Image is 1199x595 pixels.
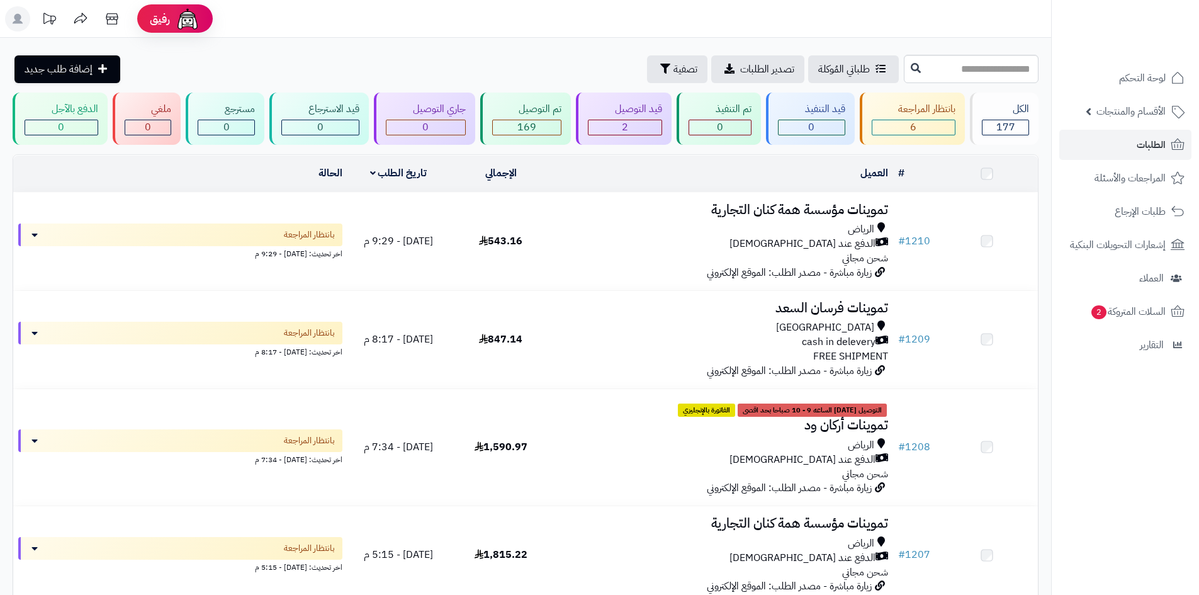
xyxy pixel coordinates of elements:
div: 2 [588,120,661,135]
a: # [898,166,904,181]
a: #1209 [898,332,930,347]
span: الأقسام والمنتجات [1096,103,1166,120]
a: الإجمالي [485,166,517,181]
div: اخر تحديث: [DATE] - 5:15 م [18,560,342,573]
span: الرياض [848,438,874,453]
a: تم التوصيل 169 [478,93,574,145]
span: 0 [145,120,151,135]
span: زيارة مباشرة - مصدر الطلب: الموقع الإلكتروني [707,363,872,378]
span: التوصيل [DATE] الساعه 9 - 10 صباحا بحد اقصى [738,404,887,417]
span: # [898,234,905,249]
span: الدفع عند [DEMOGRAPHIC_DATA] [729,551,875,565]
div: قيد الاسترجاع [281,102,359,116]
div: 0 [386,120,465,135]
div: مسترجع [198,102,255,116]
div: الدفع بالآجل [25,102,98,116]
a: إشعارات التحويلات البنكية [1059,230,1191,260]
a: المراجعات والأسئلة [1059,163,1191,193]
h3: تموينات فرسان السعد [557,301,888,315]
a: العميل [860,166,888,181]
a: قيد التنفيذ 0 [763,93,857,145]
span: الرياض [848,536,874,551]
a: #1208 [898,439,930,455]
span: 6 [910,120,916,135]
a: طلبات الإرجاع [1059,196,1191,227]
div: 0 [282,120,359,135]
span: 0 [223,120,230,135]
a: تاريخ الطلب [370,166,427,181]
a: ملغي 0 [110,93,184,145]
div: 0 [125,120,171,135]
span: بانتظار المراجعة [284,229,335,241]
a: الحالة [318,166,342,181]
div: تم التنفيذ [689,102,751,116]
span: [DATE] - 9:29 م [364,234,433,249]
div: اخر تحديث: [DATE] - 7:34 م [18,452,342,465]
div: 0 [198,120,254,135]
span: [DATE] - 7:34 م [364,439,433,455]
span: لوحة التحكم [1119,69,1166,87]
span: إضافة طلب جديد [25,62,93,77]
a: قيد التوصيل 2 [573,93,674,145]
span: شحن مجاني [842,251,888,266]
span: زيارة مباشرة - مصدر الطلب: الموقع الإلكتروني [707,480,872,496]
div: اخر تحديث: [DATE] - 8:17 م [18,344,342,358]
a: تصدير الطلبات [711,55,804,83]
span: طلبات الإرجاع [1115,203,1166,220]
span: الدفع عند [DEMOGRAPHIC_DATA] [729,453,875,467]
span: 169 [517,120,536,135]
span: شحن مجاني [842,565,888,580]
span: بانتظار المراجعة [284,434,335,447]
span: الطلبات [1137,136,1166,154]
span: 177 [996,120,1015,135]
span: 0 [317,120,324,135]
a: الكل177 [967,93,1041,145]
div: 0 [779,120,845,135]
h3: تموينات مؤسسة همة كنان التجارية [557,203,888,217]
span: السلات المتروكة [1090,303,1166,320]
span: [GEOGRAPHIC_DATA] [776,320,874,335]
span: # [898,332,905,347]
div: اخر تحديث: [DATE] - 9:29 م [18,246,342,259]
div: 169 [493,120,561,135]
span: 2 [622,120,628,135]
div: تم التوصيل [492,102,562,116]
span: العملاء [1139,269,1164,287]
span: 1,590.97 [475,439,527,455]
img: ai-face.png [175,6,200,31]
span: بانتظار المراجعة [284,542,335,555]
span: بانتظار المراجعة [284,327,335,339]
span: التقارير [1140,336,1164,354]
span: زيارة مباشرة - مصدر الطلب: الموقع الإلكتروني [707,265,872,280]
div: 6 [872,120,955,135]
a: السلات المتروكة2 [1059,297,1191,327]
h3: تموينات مؤسسة همة كنان التجارية [557,516,888,531]
span: زيارة مباشرة - مصدر الطلب: الموقع الإلكتروني [707,579,872,594]
div: 0 [25,120,98,135]
img: logo-2.png [1113,35,1187,62]
a: #1207 [898,547,930,562]
span: 1,815.22 [475,547,527,562]
div: ملغي [125,102,172,116]
a: مسترجع 0 [183,93,267,145]
a: الطلبات [1059,130,1191,160]
span: cash in delevery [802,335,875,349]
a: إضافة طلب جديد [14,55,120,83]
div: 0 [689,120,751,135]
span: 0 [58,120,64,135]
a: بانتظار المراجعة 6 [857,93,968,145]
span: تصفية [673,62,697,77]
a: الدفع بالآجل 0 [10,93,110,145]
div: قيد التوصيل [588,102,662,116]
div: جاري التوصيل [386,102,466,116]
button: تصفية [647,55,707,83]
a: جاري التوصيل 0 [371,93,478,145]
span: الدفع عند [DEMOGRAPHIC_DATA] [729,237,875,251]
a: التقارير [1059,330,1191,360]
span: 543.16 [479,234,522,249]
span: 847.14 [479,332,522,347]
span: # [898,547,905,562]
span: 0 [422,120,429,135]
span: طلباتي المُوكلة [818,62,870,77]
div: قيد التنفيذ [778,102,845,116]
